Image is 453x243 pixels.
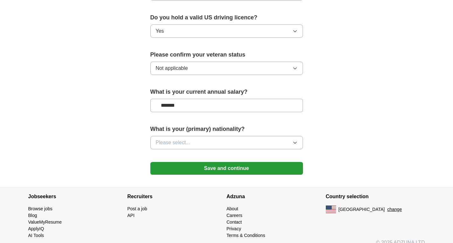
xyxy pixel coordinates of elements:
[28,206,52,211] a: Browse jobs
[227,226,241,231] a: Privacy
[150,51,303,59] label: Please confirm your veteran status
[28,213,37,218] a: Blog
[127,213,135,218] a: API
[28,233,44,238] a: AI Tools
[227,233,265,238] a: Terms & Conditions
[227,206,238,211] a: About
[150,24,303,38] button: Yes
[28,219,62,225] a: ValueMyResume
[227,219,242,225] a: Contact
[150,162,303,175] button: Save and continue
[150,88,303,96] label: What is your current annual salary?
[127,206,147,211] a: Post a job
[156,64,188,72] span: Not applicable
[150,13,303,22] label: Do you hold a valid US driving licence?
[387,206,402,213] button: change
[28,226,44,231] a: ApplyIQ
[150,136,303,149] button: Please select...
[326,188,425,206] h4: Country selection
[150,62,303,75] button: Not applicable
[156,27,164,35] span: Yes
[150,125,303,133] label: What is your (primary) nationality?
[156,139,190,146] span: Please select...
[227,213,243,218] a: Careers
[326,206,336,213] img: US flag
[339,206,385,213] span: [GEOGRAPHIC_DATA]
